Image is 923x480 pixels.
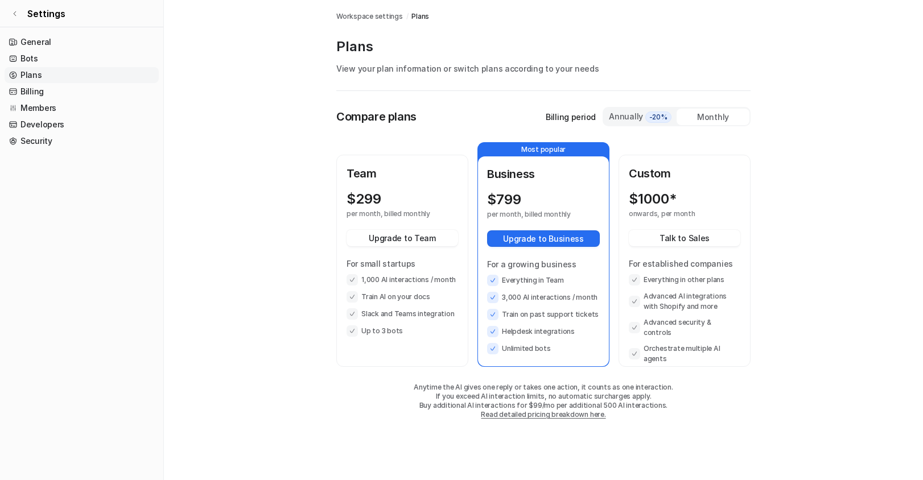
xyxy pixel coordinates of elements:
button: Talk to Sales [629,230,740,246]
p: per month, billed monthly [347,209,438,218]
a: Billing [5,84,159,100]
p: $ 1000* [629,191,677,207]
p: $ 799 [487,192,521,208]
a: Bots [5,51,159,67]
p: If you exceed AI interaction limits, no automatic surcharges apply. [336,392,751,401]
li: Everything in other plans [629,274,740,285]
li: Train on past support tickets [487,309,600,320]
li: Everything in Team [487,275,600,286]
p: per month, billed monthly [487,210,579,219]
li: 1,000 AI interactions / month [347,274,458,285]
p: Compare plans [336,108,417,125]
li: Advanced security & controls [629,317,740,338]
a: Developers [5,117,159,133]
p: Custom [629,165,740,182]
span: / [406,11,409,22]
li: Orchestrate multiple AI agents [629,344,740,364]
div: Monthly [677,109,749,125]
span: Settings [27,7,65,20]
a: General [5,34,159,50]
p: For a growing business [487,258,600,270]
p: View your plan information or switch plans according to your needs [336,63,751,75]
a: Workspace settings [336,11,403,22]
li: 3,000 AI interactions / month [487,292,600,303]
a: Read detailed pricing breakdown here. [481,410,605,419]
a: Plans [5,67,159,83]
div: Annually [608,110,672,123]
p: Most popular [478,143,609,156]
li: Unlimited bots [487,343,600,354]
a: Plans [411,11,429,22]
li: Train AI on your docs [347,291,458,303]
button: Upgrade to Business [487,230,600,247]
span: -20% [645,111,671,123]
p: onwards, per month [629,209,720,218]
p: Plans [336,38,751,56]
p: Billing period [546,111,596,123]
p: Business [487,165,600,183]
li: Helpdesk integrations [487,326,600,337]
p: For small startups [347,258,458,270]
p: For established companies [629,258,740,270]
button: Upgrade to Team [347,230,458,246]
p: Anytime the AI gives one reply or takes one action, it counts as one interaction. [336,383,751,392]
p: Buy additional AI interactions for $99/mo per additional 500 AI interactions. [336,401,751,410]
li: Slack and Teams integration [347,308,458,320]
li: Up to 3 bots [347,325,458,337]
p: $ 299 [347,191,381,207]
a: Members [5,100,159,116]
li: Advanced AI integrations with Shopify and more [629,291,740,312]
a: Security [5,133,159,149]
p: Team [347,165,458,182]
